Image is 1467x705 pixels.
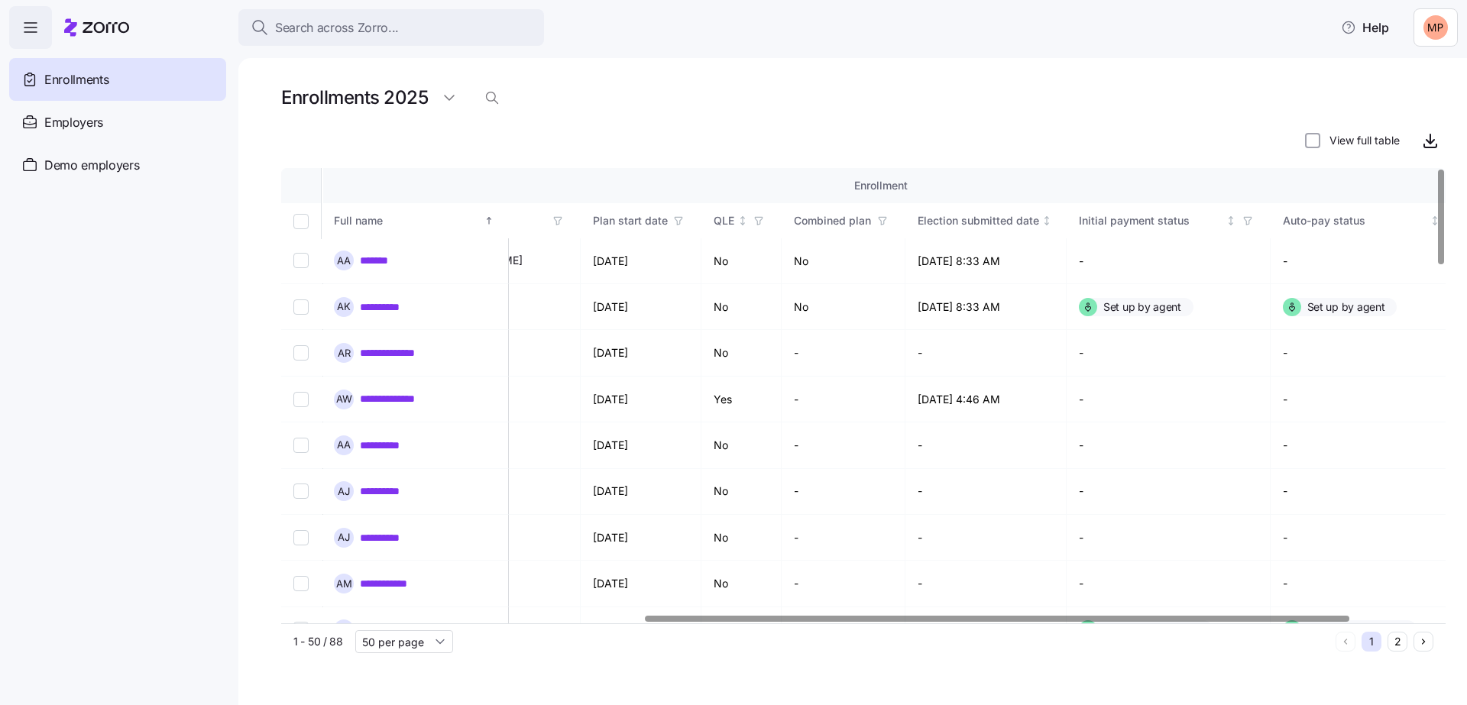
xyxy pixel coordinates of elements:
[701,330,782,376] td: No
[338,487,350,496] span: A J
[1362,632,1381,652] button: 1
[782,377,905,422] td: -
[905,422,1067,468] td: -
[905,469,1067,515] td: -
[293,483,309,499] input: Select record 6
[701,607,782,653] td: No
[293,438,309,453] input: Select record 5
[1336,632,1355,652] button: Previous page
[334,212,481,229] div: Full name
[701,377,782,422] td: Yes
[782,561,905,606] td: -
[44,70,108,89] span: Enrollments
[581,469,702,515] td: [DATE]
[1067,203,1271,238] th: Initial payment statusNot sorted
[581,377,702,422] td: [DATE]
[275,18,399,37] span: Search across Zorro...
[581,238,702,284] td: [DATE]
[701,238,782,284] td: No
[293,253,309,268] input: Select record 1
[1307,299,1385,315] span: Set up by agent
[1320,133,1400,148] label: View full table
[905,330,1067,376] td: -
[1067,469,1271,515] td: -
[1388,632,1407,652] button: 2
[593,212,668,229] div: Plan start date
[1079,212,1223,229] div: Initial payment status
[293,345,309,361] input: Select record 3
[1430,215,1440,226] div: Not sorted
[701,422,782,468] td: No
[9,144,226,186] a: Demo employers
[293,576,309,591] input: Select record 8
[905,515,1067,561] td: -
[782,469,905,515] td: -
[1067,377,1271,422] td: -
[1067,330,1271,376] td: -
[794,212,871,229] div: Combined plan
[701,284,782,330] td: No
[337,302,351,312] span: A K
[905,607,1067,653] td: [DATE] 6:59 AM
[293,299,309,315] input: Select record 2
[1067,238,1271,284] td: -
[905,284,1067,330] td: [DATE] 8:33 AM
[918,212,1039,229] div: Election submitted date
[1329,12,1401,43] button: Help
[905,238,1067,284] td: [DATE] 8:33 AM
[1341,18,1389,37] span: Help
[1067,422,1271,468] td: -
[581,284,702,330] td: [DATE]
[714,212,734,229] div: QLE
[701,203,782,238] th: QLENot sorted
[1423,15,1448,40] img: 3f58b56474fd3d3111594af51c17b04c
[782,284,905,330] td: No
[9,58,226,101] a: Enrollments
[281,86,428,109] h1: Enrollments 2025
[338,532,350,542] span: A J
[322,203,509,238] th: Full nameSorted ascending
[581,607,702,653] td: [DATE]
[782,422,905,468] td: -
[44,156,140,175] span: Demo employers
[905,377,1067,422] td: [DATE] 4:46 AM
[1067,515,1271,561] td: -
[293,214,309,229] input: Select all records
[782,607,905,653] td: No
[581,330,702,376] td: [DATE]
[338,348,351,358] span: A R
[337,256,351,266] span: A A
[581,422,702,468] td: [DATE]
[1414,632,1433,652] button: Next page
[701,469,782,515] td: No
[44,113,103,132] span: Employers
[336,579,352,589] span: A M
[1041,215,1052,226] div: Not sorted
[337,440,351,450] span: A A
[293,622,309,637] input: Select record 9
[1226,215,1236,226] div: Not sorted
[581,515,702,561] td: [DATE]
[293,634,343,649] span: 1 - 50 / 88
[782,515,905,561] td: -
[737,215,748,226] div: Not sorted
[782,238,905,284] td: No
[484,215,494,226] div: Sorted ascending
[701,561,782,606] td: No
[782,330,905,376] td: -
[9,101,226,144] a: Employers
[293,392,309,407] input: Select record 4
[238,9,544,46] button: Search across Zorro...
[701,515,782,561] td: No
[293,530,309,545] input: Select record 7
[1067,561,1271,606] td: -
[1103,299,1181,315] span: Set up by agent
[905,561,1067,606] td: -
[1283,212,1427,229] div: Auto-pay status
[905,203,1067,238] th: Election submitted dateNot sorted
[336,394,352,404] span: A W
[581,561,702,606] td: [DATE]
